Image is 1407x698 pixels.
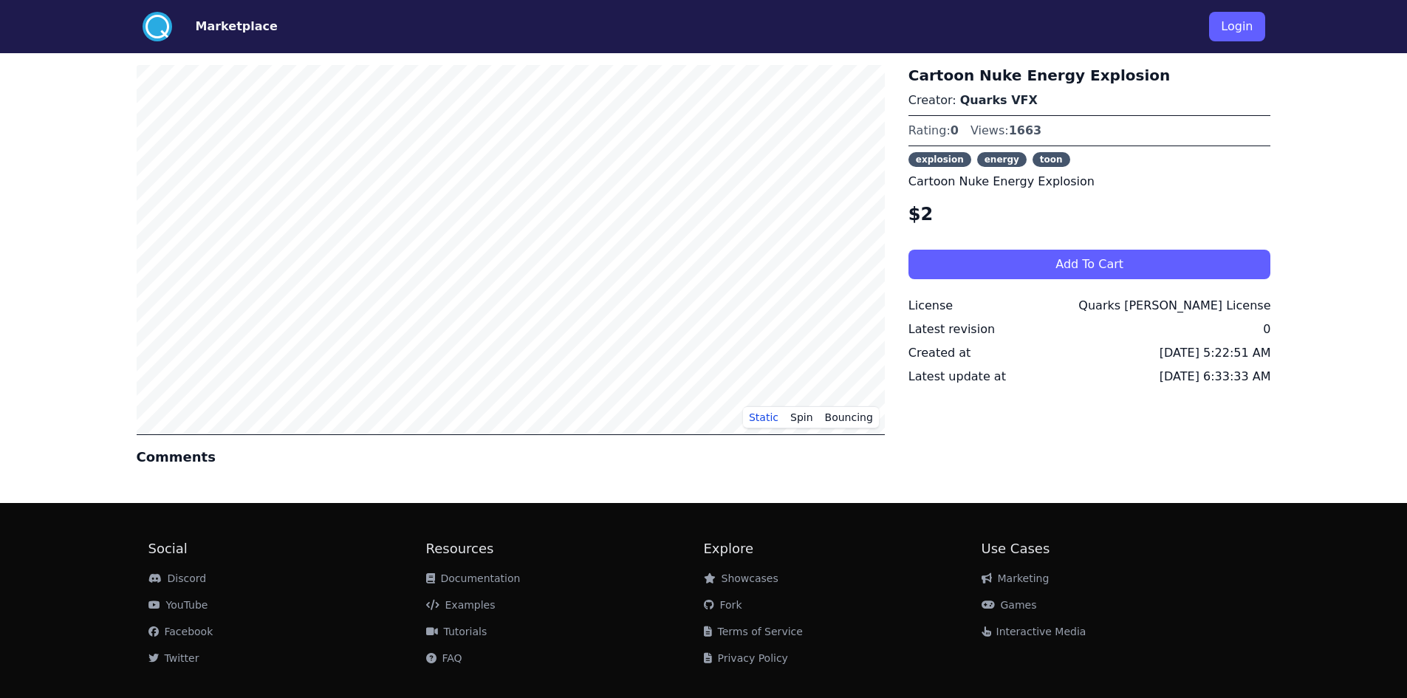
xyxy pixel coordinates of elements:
div: Latest update at [908,368,1006,386]
a: Privacy Policy [704,652,788,664]
div: Created at [908,344,970,362]
a: Documentation [426,572,521,584]
a: YouTube [148,599,208,611]
a: FAQ [426,652,462,664]
a: Login [1209,6,1264,47]
a: Interactive Media [982,626,1086,637]
div: License [908,297,953,315]
div: Views: [970,122,1041,140]
button: Bouncing [819,406,879,428]
div: Quarks [PERSON_NAME] License [1078,297,1270,315]
a: Marketplace [172,18,278,35]
h4: $2 [908,202,1271,226]
span: energy [977,152,1027,167]
div: [DATE] 6:33:33 AM [1160,368,1271,386]
div: 0 [1263,321,1270,338]
h2: Use Cases [982,538,1259,559]
button: Add To Cart [908,250,1271,279]
p: Creator: [908,92,1271,109]
h2: Social [148,538,426,559]
div: Latest revision [908,321,995,338]
h2: Explore [704,538,982,559]
a: Marketing [982,572,1050,584]
a: Twitter [148,652,199,664]
button: Marketplace [196,18,278,35]
a: Showcases [704,572,778,584]
p: Cartoon Nuke Energy Explosion [908,173,1271,191]
button: Login [1209,12,1264,41]
a: Examples [426,599,496,611]
a: Fork [704,599,742,611]
a: Games [982,599,1037,611]
a: Discord [148,572,207,584]
button: Static [743,406,784,428]
span: 1663 [1009,123,1042,137]
div: Rating: [908,122,959,140]
a: Tutorials [426,626,487,637]
div: [DATE] 5:22:51 AM [1160,344,1271,362]
button: Spin [784,406,819,428]
h2: Resources [426,538,704,559]
a: Quarks VFX [960,93,1038,107]
h4: Comments [137,447,885,468]
span: toon [1033,152,1070,167]
a: Terms of Service [704,626,803,637]
a: Facebook [148,626,213,637]
h3: Cartoon Nuke Energy Explosion [908,65,1271,86]
span: explosion [908,152,971,167]
span: 0 [951,123,959,137]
